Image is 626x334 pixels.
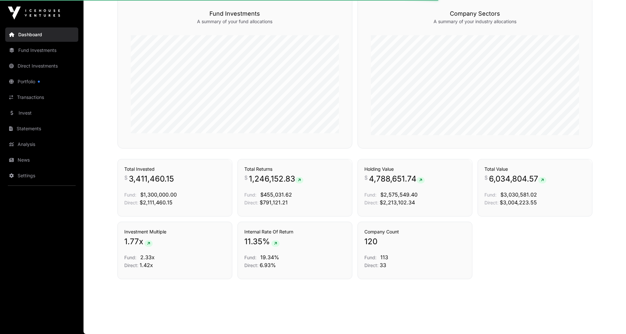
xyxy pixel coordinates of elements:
h3: Total Invested [124,166,225,172]
span: Fund: [244,192,256,198]
h3: Company Count [364,229,466,235]
a: News [5,153,78,167]
span: Fund: [124,255,136,260]
span: $ [484,174,488,182]
a: Portfolio [5,74,78,89]
span: 1,246,152.83 [249,174,303,184]
span: x [139,236,143,247]
span: Direct: [484,200,498,205]
span: 33 [380,262,386,268]
h3: Total Returns [244,166,345,172]
span: Fund: [244,255,256,260]
span: Fund: [484,192,496,198]
span: $ [244,174,248,182]
h3: Holding Value [364,166,466,172]
iframe: Chat Widget [593,303,626,334]
h3: Investment Multiple [124,229,225,235]
span: $ [364,174,368,182]
span: 6,034,804.57 [489,174,546,184]
span: Fund: [364,255,376,260]
span: 113 [380,254,388,261]
span: $791,121.21 [260,199,288,206]
span: Direct: [244,200,258,205]
a: Fund Investments [5,43,78,57]
h3: Company Sectors [371,9,579,18]
p: A summary of your fund allocations [131,18,339,25]
span: 2.33x [140,254,155,261]
span: Direct: [364,262,378,268]
span: $1,300,000.00 [140,191,177,198]
span: 11.35 [244,236,262,247]
a: Analysis [5,137,78,151]
span: Direct: [124,262,138,268]
span: Direct: [124,200,138,205]
span: $3,004,223.55 [500,199,537,206]
a: Settings [5,168,78,183]
span: $ [124,174,128,182]
span: Fund: [364,192,376,198]
span: 1.42x [140,262,153,268]
span: 4,788,651.74 [369,174,425,184]
span: Fund: [124,192,136,198]
span: $455,031.62 [260,191,292,198]
h3: Internal Rate Of Return [244,229,345,235]
h3: Fund Investments [131,9,339,18]
span: % [262,236,270,247]
span: Direct: [244,262,258,268]
img: Icehouse Ventures Logo [8,7,60,20]
a: Statements [5,121,78,136]
a: Invest [5,106,78,120]
a: Direct Investments [5,59,78,73]
p: A summary of your industry allocations [371,18,579,25]
span: Direct: [364,200,378,205]
a: Transactions [5,90,78,104]
span: 6.93% [260,262,276,268]
span: 1.77 [124,236,139,247]
a: Dashboard [5,27,78,42]
h3: Total Value [484,166,586,172]
span: 120 [364,236,377,247]
span: $2,111,460.15 [140,199,173,206]
span: 19.34% [260,254,279,261]
span: $3,030,581.02 [500,191,537,198]
span: 3,411,460.15 [129,174,174,184]
span: $2,575,549.40 [380,191,418,198]
span: $2,213,102.34 [380,199,415,206]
